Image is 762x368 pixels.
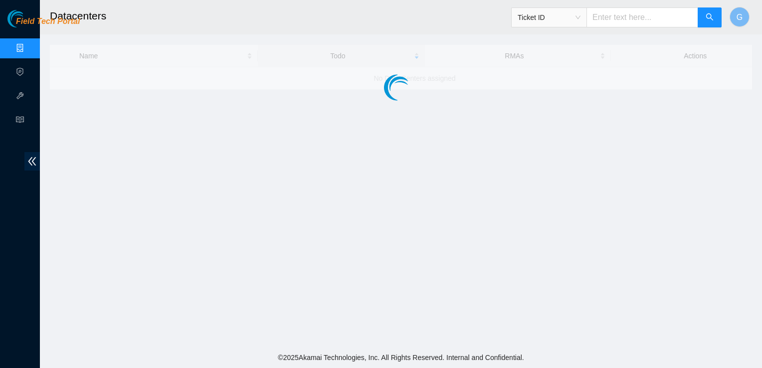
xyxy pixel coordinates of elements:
[7,10,50,27] img: Akamai Technologies
[16,17,80,26] span: Field Tech Portal
[698,7,722,27] button: search
[40,347,762,368] footer: © 2025 Akamai Technologies, Inc. All Rights Reserved. Internal and Confidential.
[24,152,40,171] span: double-left
[730,7,750,27] button: G
[7,18,80,31] a: Akamai TechnologiesField Tech Portal
[737,11,743,23] span: G
[16,111,24,131] span: read
[586,7,698,27] input: Enter text here...
[706,13,714,22] span: search
[518,10,580,25] span: Ticket ID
